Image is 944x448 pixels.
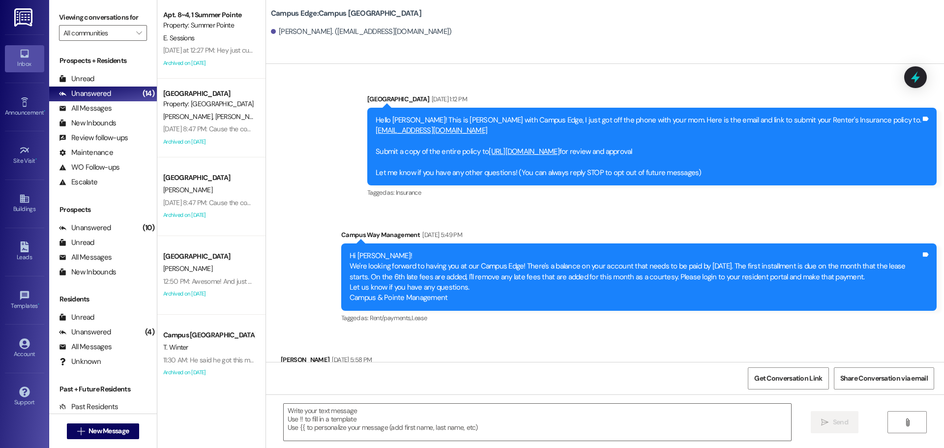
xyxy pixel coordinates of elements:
[163,33,194,42] span: E. Sessions
[59,103,112,114] div: All Messages
[5,190,44,217] a: Buildings
[59,162,119,173] div: WO Follow-ups
[281,355,876,368] div: [PERSON_NAME]
[5,45,44,72] a: Inbox
[59,177,97,187] div: Escalate
[821,418,828,426] i: 
[59,327,111,337] div: Unanswered
[59,312,94,323] div: Unread
[59,89,111,99] div: Unanswered
[35,156,37,163] span: •
[59,357,101,367] div: Unknown
[350,251,921,303] div: Hi [PERSON_NAME]! We're looking forward to having you at our Campus Edge! There's a balance on yo...
[376,125,487,135] a: [EMAIL_ADDRESS][DOMAIN_NAME]
[49,56,157,66] div: Prospects + Residents
[429,94,467,104] div: [DATE] 1:12 PM
[140,86,157,101] div: (14)
[59,133,128,143] div: Review follow-ups
[38,301,39,308] span: •
[162,366,255,379] div: Archived on [DATE]
[163,89,254,99] div: [GEOGRAPHIC_DATA]
[163,10,254,20] div: Apt. 8~4, 1 Summer Pointe
[5,239,44,265] a: Leads
[904,418,911,426] i: 
[163,112,215,121] span: [PERSON_NAME]
[329,355,372,365] div: [DATE] 5:58 PM
[59,402,118,412] div: Past Residents
[162,209,255,221] div: Archived on [DATE]
[163,264,212,273] span: [PERSON_NAME]
[143,325,157,340] div: (4)
[44,108,45,115] span: •
[136,29,142,37] i: 
[59,267,116,277] div: New Inbounds
[489,147,560,156] a: [URL][DOMAIN_NAME]
[215,112,264,121] span: [PERSON_NAME]
[63,25,131,41] input: All communities
[412,314,427,322] span: Lease
[140,220,157,236] div: (10)
[367,185,937,200] div: Tagged as:
[163,356,526,364] div: 11:30 AM: He said he got this message, but when I showed it to [PERSON_NAME] he said he has signe...
[59,74,94,84] div: Unread
[162,288,255,300] div: Archived on [DATE]
[754,373,822,384] span: Get Conversation Link
[163,185,212,194] span: [PERSON_NAME]
[88,426,129,436] span: New Message
[367,94,937,108] div: [GEOGRAPHIC_DATA]
[59,148,113,158] div: Maintenance
[163,343,188,352] span: T. Winter
[67,423,140,439] button: New Message
[163,251,254,262] div: [GEOGRAPHIC_DATA]
[14,8,34,27] img: ResiDesk Logo
[833,417,848,427] span: Send
[59,252,112,263] div: All Messages
[341,230,937,243] div: Campus Way Management
[163,99,254,109] div: Property: [GEOGRAPHIC_DATA]
[834,367,934,389] button: Share Conversation via email
[840,373,928,384] span: Share Conversation via email
[162,57,255,69] div: Archived on [DATE]
[162,136,255,148] div: Archived on [DATE]
[271,8,421,19] b: Campus Edge: Campus [GEOGRAPHIC_DATA]
[49,205,157,215] div: Prospects
[49,384,157,394] div: Past + Future Residents
[420,230,462,240] div: [DATE] 5:49 PM
[163,277,552,286] div: 12:50 PM: Awesome! And just wondering, which furnishings if any are already in the apartment? I j...
[163,330,254,340] div: Campus [GEOGRAPHIC_DATA]
[163,124,295,133] div: [DATE] 8:47 PM: Cause the code hasn't change
[341,311,937,325] div: Tagged as:
[748,367,828,389] button: Get Conversation Link
[5,335,44,362] a: Account
[59,342,112,352] div: All Messages
[370,314,412,322] span: Rent/payments ,
[396,188,421,197] span: Insurance
[59,238,94,248] div: Unread
[271,27,452,37] div: [PERSON_NAME]. ([EMAIL_ADDRESS][DOMAIN_NAME])
[376,115,921,179] div: Hello [PERSON_NAME]! This is [PERSON_NAME] with Campus Edge, I just got off the phone with your m...
[163,46,723,55] div: [DATE] at 12:27 PM: Hey just curious, did [PERSON_NAME] not move in after all? I saw her bringing...
[811,411,858,433] button: Send
[5,287,44,314] a: Templates •
[59,118,116,128] div: New Inbounds
[163,20,254,30] div: Property: Summer Pointe
[49,294,157,304] div: Residents
[59,10,147,25] label: Viewing conversations for
[163,173,254,183] div: [GEOGRAPHIC_DATA]
[5,384,44,410] a: Support
[59,223,111,233] div: Unanswered
[77,427,85,435] i: 
[5,142,44,169] a: Site Visit •
[163,198,295,207] div: [DATE] 8:47 PM: Cause the code hasn't change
